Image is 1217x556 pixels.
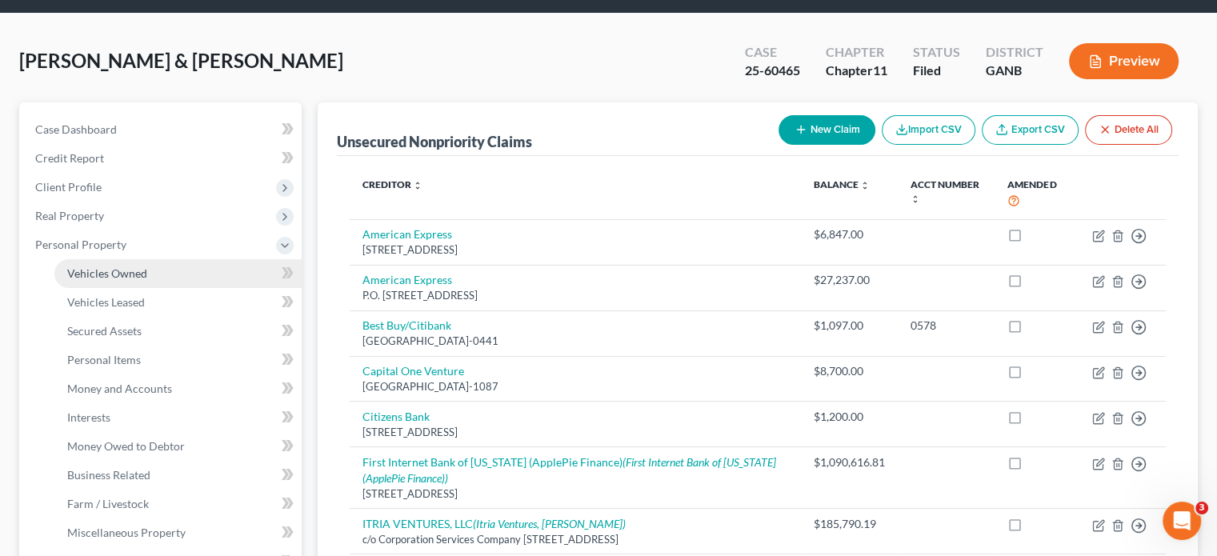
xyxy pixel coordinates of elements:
[67,439,185,453] span: Money Owed to Debtor
[813,272,884,288] div: $27,237.00
[362,242,787,258] div: [STREET_ADDRESS]
[1085,115,1172,145] button: Delete All
[22,115,302,144] a: Case Dashboard
[910,318,982,334] div: 0578
[813,516,884,532] div: $185,790.19
[1163,502,1201,540] iframe: Intercom live chat
[54,288,302,317] a: Vehicles Leased
[745,43,800,62] div: Case
[813,363,884,379] div: $8,700.00
[913,62,960,80] div: Filed
[337,132,532,151] div: Unsecured Nonpriority Claims
[67,295,145,309] span: Vehicles Leased
[67,324,142,338] span: Secured Assets
[362,455,776,485] a: First Internet Bank of [US_STATE] (ApplePie Finance)(First Internet Bank of [US_STATE] (ApplePie ...
[986,43,1043,62] div: District
[913,43,960,62] div: Status
[67,410,110,424] span: Interests
[54,317,302,346] a: Secured Assets
[813,318,884,334] div: $1,097.00
[35,151,104,165] span: Credit Report
[745,62,800,80] div: 25-60465
[986,62,1043,80] div: GANB
[54,518,302,547] a: Miscellaneous Property
[54,346,302,374] a: Personal Items
[362,288,787,303] div: P.O. [STREET_ADDRESS]
[813,178,869,190] a: Balance unfold_more
[67,497,149,510] span: Farm / Livestock
[22,144,302,173] a: Credit Report
[362,364,464,378] a: Capital One Venture
[362,178,422,190] a: Creditor unfold_more
[813,409,884,425] div: $1,200.00
[910,178,979,204] a: Acct Number unfold_more
[873,62,887,78] span: 11
[362,532,787,547] div: c/o Corporation Services Company [STREET_ADDRESS]
[362,227,452,241] a: American Express
[826,43,887,62] div: Chapter
[1069,43,1179,79] button: Preview
[473,517,626,530] i: (Itria Ventures, [PERSON_NAME])
[54,259,302,288] a: Vehicles Owned
[67,526,186,539] span: Miscellaneous Property
[910,194,919,204] i: unfold_more
[362,410,430,423] a: Citizens Bank
[54,374,302,403] a: Money and Accounts
[54,461,302,490] a: Business Related
[19,49,343,72] span: [PERSON_NAME] & [PERSON_NAME]
[362,486,787,502] div: [STREET_ADDRESS]
[826,62,887,80] div: Chapter
[362,318,451,332] a: Best Buy/Citibank
[54,432,302,461] a: Money Owed to Debtor
[813,226,884,242] div: $6,847.00
[362,379,787,394] div: [GEOGRAPHIC_DATA]-1087
[362,334,787,349] div: [GEOGRAPHIC_DATA]-0441
[1195,502,1208,514] span: 3
[54,403,302,432] a: Interests
[362,425,787,440] div: [STREET_ADDRESS]
[67,382,172,395] span: Money and Accounts
[982,115,1079,145] a: Export CSV
[362,273,452,286] a: American Express
[413,181,422,190] i: unfold_more
[35,122,117,136] span: Case Dashboard
[779,115,875,145] button: New Claim
[813,454,884,470] div: $1,090,616.81
[54,490,302,518] a: Farm / Livestock
[67,468,150,482] span: Business Related
[882,115,975,145] button: Import CSV
[67,353,141,366] span: Personal Items
[362,517,626,530] a: ITRIA VENTURES, LLC(Itria Ventures, [PERSON_NAME])
[995,169,1079,219] th: Amended
[67,266,147,280] span: Vehicles Owned
[859,181,869,190] i: unfold_more
[35,209,104,222] span: Real Property
[35,238,126,251] span: Personal Property
[35,180,102,194] span: Client Profile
